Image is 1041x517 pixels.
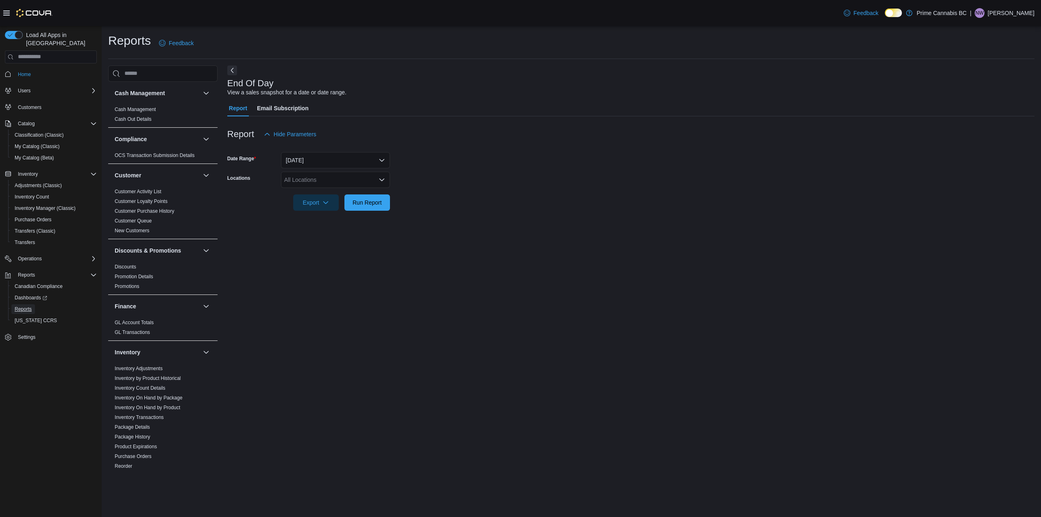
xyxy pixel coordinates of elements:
[115,228,149,233] a: New Customers
[11,238,38,247] a: Transfers
[115,395,183,401] span: Inventory On Hand by Package
[15,317,57,324] span: [US_STATE] CCRS
[11,293,97,303] span: Dashboards
[15,119,38,129] button: Catalog
[8,191,100,203] button: Inventory Count
[115,395,183,401] a: Inventory On Hand by Package
[115,348,200,356] button: Inventory
[15,143,60,150] span: My Catalog (Classic)
[115,366,163,371] a: Inventory Adjustments
[15,132,64,138] span: Classification (Classic)
[227,79,274,88] h3: End Of Day
[115,218,152,224] a: Customer Queue
[227,129,254,139] h3: Report
[115,319,154,326] span: GL Account Totals
[344,194,390,211] button: Run Report
[18,171,38,177] span: Inventory
[227,65,237,75] button: Next
[227,88,346,97] div: View a sales snapshot for a date or date range.
[11,281,97,291] span: Canadian Compliance
[8,214,100,225] button: Purchase Orders
[115,208,174,214] a: Customer Purchase History
[18,272,35,278] span: Reports
[8,292,100,303] a: Dashboards
[15,332,39,342] a: Settings
[115,171,141,179] h3: Customer
[8,225,100,237] button: Transfers (Classic)
[115,302,200,310] button: Finance
[15,270,38,280] button: Reports
[11,130,97,140] span: Classification (Classic)
[854,9,878,17] span: Feedback
[11,226,59,236] a: Transfers (Classic)
[115,247,200,255] button: Discounts & Promotions
[201,347,211,357] button: Inventory
[2,253,100,264] button: Operations
[18,120,35,127] span: Catalog
[108,33,151,49] h1: Reports
[281,152,390,168] button: [DATE]
[8,303,100,315] button: Reports
[115,106,156,113] span: Cash Management
[11,281,66,291] a: Canadian Compliance
[115,89,165,97] h3: Cash Management
[115,405,180,410] a: Inventory On Hand by Product
[16,9,52,17] img: Cova
[15,228,55,234] span: Transfers (Classic)
[11,304,97,314] span: Reports
[115,454,152,459] a: Purchase Orders
[917,8,967,18] p: Prime Cannabis BC
[15,169,41,179] button: Inventory
[108,318,218,340] div: Finance
[115,153,195,158] a: OCS Transaction Submission Details
[8,180,100,191] button: Adjustments (Classic)
[115,284,139,289] a: Promotions
[115,375,181,381] a: Inventory by Product Historical
[115,320,154,325] a: GL Account Totals
[15,254,45,264] button: Operations
[8,141,100,152] button: My Catalog (Classic)
[11,192,52,202] a: Inventory Count
[11,293,50,303] a: Dashboards
[15,70,34,79] a: Home
[115,135,200,143] button: Compliance
[988,8,1034,18] p: [PERSON_NAME]
[2,85,100,96] button: Users
[23,31,97,47] span: Load All Apps in [GEOGRAPHIC_DATA]
[11,192,97,202] span: Inventory Count
[115,385,166,391] a: Inventory Count Details
[115,273,153,280] span: Promotion Details
[2,269,100,281] button: Reports
[15,169,97,179] span: Inventory
[115,444,157,449] a: Product Expirations
[8,315,100,326] button: [US_STATE] CCRS
[115,443,157,450] span: Product Expirations
[2,101,100,113] button: Customers
[115,264,136,270] a: Discounts
[108,262,218,294] div: Discounts & Promotions
[2,331,100,343] button: Settings
[108,187,218,239] div: Customer
[115,348,140,356] h3: Inventory
[8,152,100,164] button: My Catalog (Beta)
[227,155,256,162] label: Date Range
[15,254,97,264] span: Operations
[15,332,97,342] span: Settings
[201,88,211,98] button: Cash Management
[201,301,211,311] button: Finance
[11,181,65,190] a: Adjustments (Classic)
[201,246,211,255] button: Discounts & Promotions
[115,116,152,122] a: Cash Out Details
[201,170,211,180] button: Customer
[11,203,79,213] a: Inventory Manager (Classic)
[11,142,97,151] span: My Catalog (Classic)
[15,86,97,96] span: Users
[2,168,100,180] button: Inventory
[115,302,136,310] h3: Finance
[15,294,47,301] span: Dashboards
[18,104,41,111] span: Customers
[15,216,52,223] span: Purchase Orders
